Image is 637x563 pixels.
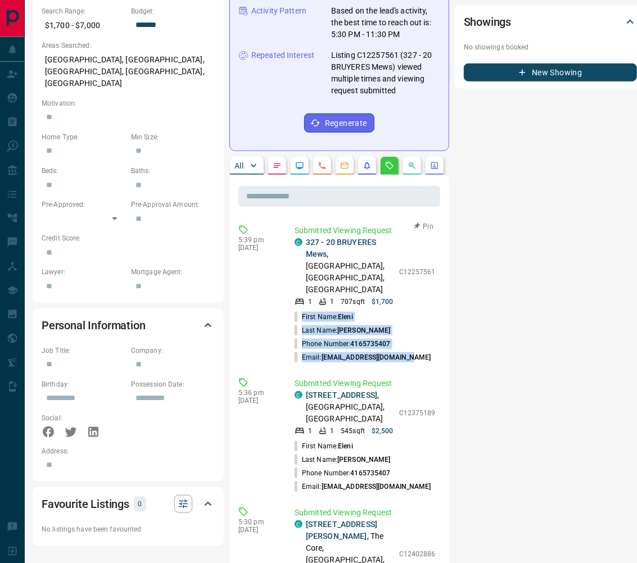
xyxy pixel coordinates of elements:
[464,13,512,31] h2: Showings
[308,426,312,436] p: 1
[42,312,215,339] div: Personal Information
[131,346,215,356] p: Company:
[306,238,376,258] a: 327 - 20 BRUYERES Mews
[464,42,637,52] p: No showings booked
[295,238,302,246] div: condos.ca
[295,339,391,349] p: Phone Number:
[338,442,353,450] span: Eleni
[42,40,215,51] p: Areas Searched:
[42,413,125,423] p: Social:
[251,49,314,61] p: Repeated Interest
[331,49,440,97] p: Listing C12257561 (327 - 20 BRUYERES Mews) viewed multiple times and viewing request submitted
[238,397,278,405] p: [DATE]
[42,446,215,456] p: Address:
[306,391,377,399] a: [STREET_ADDRESS]
[131,132,215,142] p: Min Size:
[306,389,394,425] p: , [GEOGRAPHIC_DATA], [GEOGRAPHIC_DATA]
[318,161,327,170] svg: Calls
[238,526,278,534] p: [DATE]
[430,161,439,170] svg: Agent Actions
[251,5,306,17] p: Activity Pattern
[464,8,637,35] div: Showings
[338,313,353,321] span: Eleni
[42,132,125,142] p: Home Type:
[341,297,365,307] p: 707 sqft
[238,244,278,252] p: [DATE]
[137,498,143,510] p: 0
[42,51,215,93] p: [GEOGRAPHIC_DATA], [GEOGRAPHIC_DATA], [GEOGRAPHIC_DATA], [GEOGRAPHIC_DATA], [GEOGRAPHIC_DATA]
[464,63,637,81] button: New Showing
[350,469,390,477] span: 4165735407
[42,524,215,534] p: No listings have been favourited
[238,236,278,244] p: 5:39 pm
[42,98,215,108] p: Motivation:
[295,482,431,492] p: Email:
[308,297,312,307] p: 1
[295,225,436,237] p: Submitted Viewing Request
[295,391,302,399] div: condos.ca
[295,507,436,519] p: Submitted Viewing Request
[131,6,215,16] p: Budget:
[337,326,390,334] span: [PERSON_NAME]
[306,520,377,541] a: [STREET_ADDRESS][PERSON_NAME]
[131,267,215,277] p: Mortgage Agent:
[341,426,365,436] p: 545 sqft
[295,378,436,389] p: Submitted Viewing Request
[295,520,302,528] div: condos.ca
[238,389,278,397] p: 5:36 pm
[295,468,391,478] p: Phone Number:
[42,316,146,334] h2: Personal Information
[42,233,215,243] p: Credit Score:
[42,16,125,35] p: $1,700 - $7,000
[295,325,391,335] p: Last Name:
[42,491,215,517] div: Favourite Listings0
[42,379,125,389] p: Birthday:
[337,456,390,464] span: [PERSON_NAME]
[295,455,391,465] p: Last Name:
[322,353,431,361] span: [EMAIL_ADDRESS][DOMAIN_NAME]
[408,221,440,231] button: Pin
[304,113,374,133] button: Regenerate
[322,483,431,491] span: [EMAIL_ADDRESS][DOMAIN_NAME]
[42,267,125,277] p: Lawyer:
[131,379,215,389] p: Possession Date:
[331,5,440,40] p: Based on the lead's activity, the best time to reach out is: 5:30 PM - 11:30 PM
[238,518,278,526] p: 5:30 pm
[408,161,417,170] svg: Opportunities
[340,161,349,170] svg: Emails
[131,199,215,210] p: Pre-Approval Amount:
[42,495,129,513] h2: Favourite Listings
[306,237,394,296] p: , [GEOGRAPHIC_DATA], [GEOGRAPHIC_DATA], [GEOGRAPHIC_DATA]
[234,162,243,170] p: All
[372,297,394,307] p: $1,700
[330,426,334,436] p: 1
[330,297,334,307] p: 1
[273,161,282,170] svg: Notes
[399,267,436,277] p: C12257561
[42,166,125,176] p: Beds:
[385,161,394,170] svg: Requests
[399,408,436,418] p: C12375189
[363,161,372,170] svg: Listing Alerts
[350,340,390,348] span: 4165735407
[372,426,394,436] p: $2,500
[42,199,125,210] p: Pre-Approved:
[295,352,431,362] p: Email:
[295,312,353,322] p: First Name:
[295,161,304,170] svg: Lead Browsing Activity
[131,166,215,176] p: Baths:
[42,6,125,16] p: Search Range:
[399,549,436,559] p: C12402886
[295,441,353,451] p: First Name:
[42,346,125,356] p: Job Title:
